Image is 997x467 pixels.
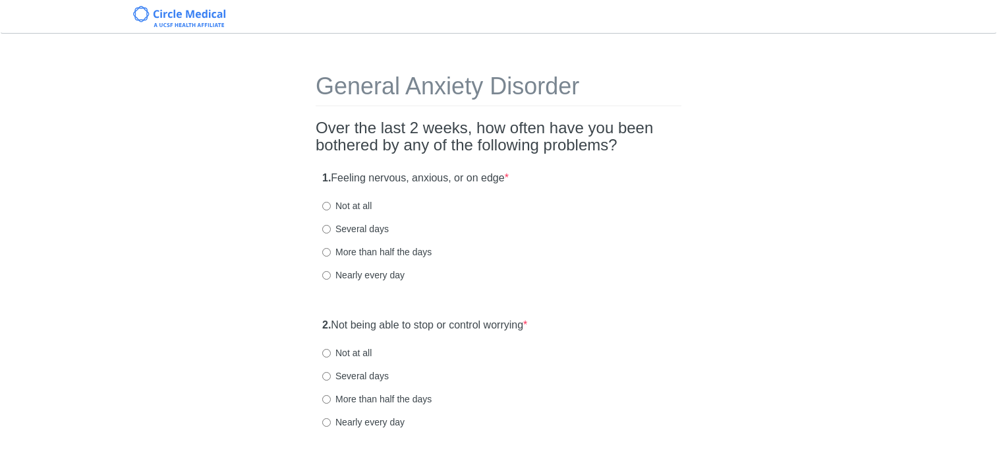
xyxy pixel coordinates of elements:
label: Several days [322,222,389,235]
h2: Over the last 2 weeks, how often have you been bothered by any of the following problems? [316,119,681,154]
label: Nearly every day [322,268,405,282]
label: Not being able to stop or control worrying [322,318,527,333]
strong: 1. [322,172,331,183]
label: More than half the days [322,245,432,259]
h1: General Anxiety Disorder [316,73,681,106]
input: Several days [322,225,331,233]
label: Nearly every day [322,416,405,429]
input: More than half the days [322,395,331,404]
label: Not at all [322,346,372,359]
input: Several days [322,372,331,381]
label: Several days [322,369,389,383]
label: Feeling nervous, anxious, or on edge [322,171,509,186]
label: Not at all [322,199,372,212]
input: Nearly every day [322,418,331,427]
input: More than half the days [322,248,331,257]
label: More than half the days [322,392,432,406]
img: Circle Medical Logo [133,6,226,27]
strong: 2. [322,319,331,330]
input: Nearly every day [322,271,331,280]
input: Not at all [322,349,331,358]
input: Not at all [322,202,331,210]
